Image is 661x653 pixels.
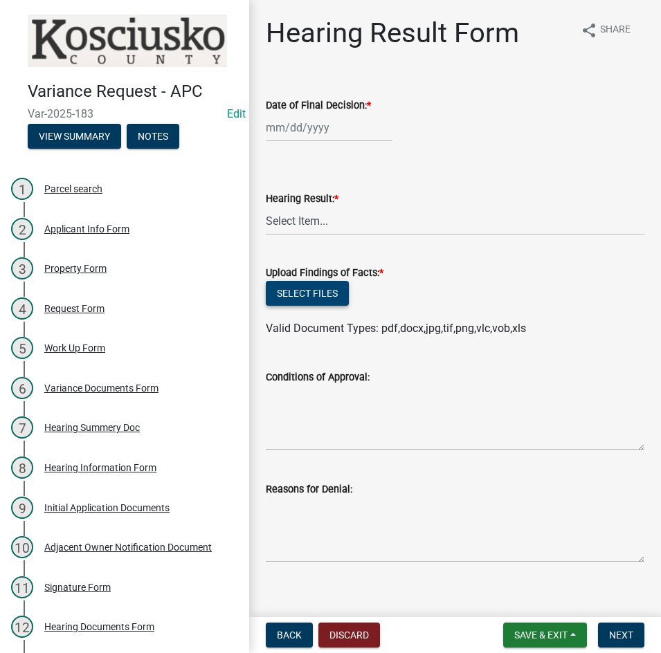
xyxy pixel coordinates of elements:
[266,194,338,204] label: Hearing Result:
[581,22,597,39] i: share
[11,257,33,279] div: 3
[266,623,313,647] button: Back
[11,178,33,200] div: 1
[266,17,519,50] h1: Hearing Result Form
[266,113,392,142] input: mm/dd/yyyy
[598,623,644,647] button: Next
[11,297,33,320] div: 4
[44,343,105,353] div: Work Up Form
[11,377,33,399] div: 6
[266,101,371,111] label: Date of Final Decision:
[11,497,33,519] div: 9
[28,15,227,67] img: Kosciusko County, Indiana
[11,576,33,598] div: 11
[227,107,246,120] a: Edit
[11,536,33,558] div: 10
[11,218,33,240] div: 2
[11,616,33,638] div: 12
[227,107,246,120] wm-modal-confirm: Edit Application Number
[609,629,633,641] span: Next
[44,582,111,592] div: Signature Form
[266,373,370,383] label: Conditions of Approval:
[11,416,33,439] div: 7
[44,542,212,552] div: Adjacent Owner Notification Document
[44,264,107,273] div: Property Form
[514,629,568,641] span: Save & Exit
[266,485,352,495] label: Reasons for Denial:
[11,337,33,359] div: 5
[277,629,302,641] span: Back
[503,623,587,647] button: Save & Exit
[44,184,102,194] div: Parcel search
[266,268,383,278] label: Upload Findings of Facts:
[266,322,526,335] span: Valid Document Types: pdf,docx,jpg,tif,png,vlc,vob,xls
[11,457,33,479] div: 8
[127,131,179,142] wm-modal-confirm: Notes
[28,131,121,142] wm-modal-confirm: Summary
[127,124,179,149] button: Notes
[44,423,140,432] div: Hearing Summery Doc
[44,304,105,313] div: Request Form
[28,124,121,149] button: View Summary
[44,622,154,632] div: Hearing Documents Form
[44,463,156,472] div: Hearing Information Form
[266,281,349,306] button: Select files
[570,17,642,44] button: shareShare
[318,623,380,647] button: Discard
[28,82,238,102] h4: Variance Request - APC
[28,107,221,120] span: Var-2025-183
[44,383,159,393] div: Variance Documents Form
[44,224,129,234] div: Applicant Info Form
[44,503,170,513] div: Initial Application Documents
[600,22,631,39] span: Share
